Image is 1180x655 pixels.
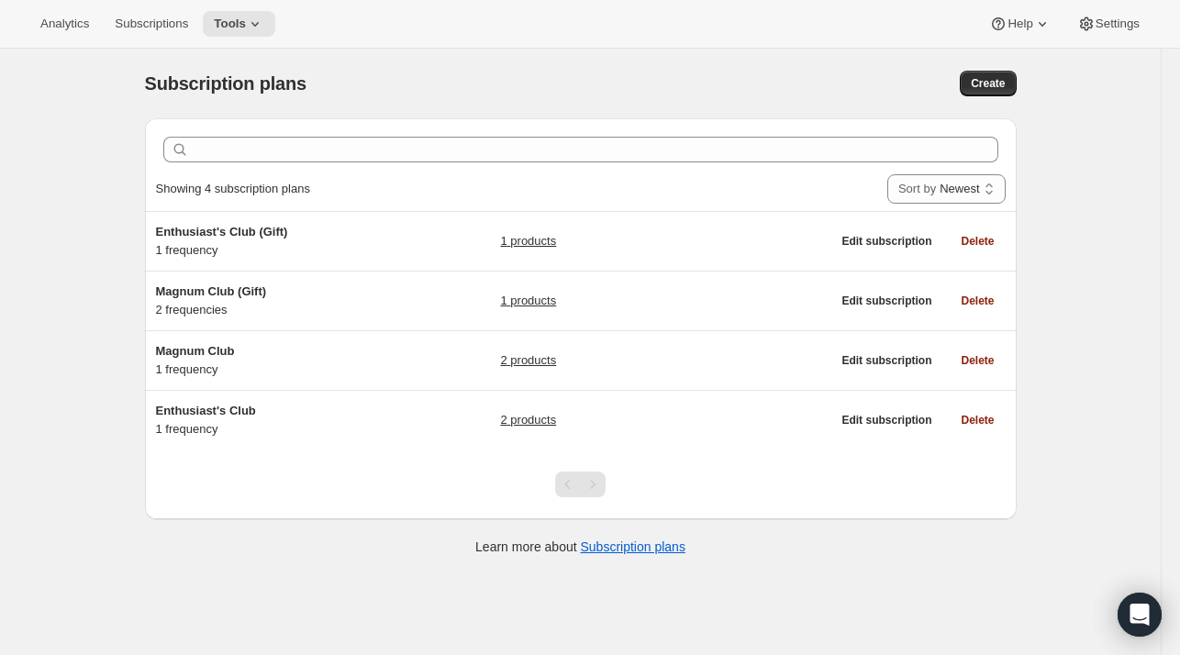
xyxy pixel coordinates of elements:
[156,223,385,260] div: 1 frequency
[960,71,1016,96] button: Create
[830,288,942,314] button: Edit subscription
[203,11,275,37] button: Tools
[104,11,199,37] button: Subscriptions
[830,228,942,254] button: Edit subscription
[841,353,931,368] span: Edit subscription
[950,348,1005,373] button: Delete
[841,413,931,427] span: Edit subscription
[971,76,1005,91] span: Create
[475,538,685,556] p: Learn more about
[156,225,288,239] span: Enthusiast's Club (Gift)
[961,294,994,308] span: Delete
[40,17,89,31] span: Analytics
[961,413,994,427] span: Delete
[500,232,556,250] a: 1 products
[214,17,246,31] span: Tools
[115,17,188,31] span: Subscriptions
[156,283,385,319] div: 2 frequencies
[961,353,994,368] span: Delete
[555,472,606,497] nav: Pagination
[1096,17,1140,31] span: Settings
[830,407,942,433] button: Edit subscription
[500,411,556,429] a: 2 products
[961,234,994,249] span: Delete
[950,288,1005,314] button: Delete
[156,342,385,379] div: 1 frequency
[156,404,256,417] span: Enthusiast's Club
[841,234,931,249] span: Edit subscription
[145,73,306,94] span: Subscription plans
[156,284,267,298] span: Magnum Club (Gift)
[1066,11,1151,37] button: Settings
[29,11,100,37] button: Analytics
[830,348,942,373] button: Edit subscription
[841,294,931,308] span: Edit subscription
[581,539,685,554] a: Subscription plans
[156,182,310,195] span: Showing 4 subscription plans
[950,407,1005,433] button: Delete
[950,228,1005,254] button: Delete
[500,292,556,310] a: 1 products
[1118,593,1162,637] div: Open Intercom Messenger
[156,344,235,358] span: Magnum Club
[156,402,385,439] div: 1 frequency
[1007,17,1032,31] span: Help
[500,351,556,370] a: 2 products
[978,11,1062,37] button: Help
